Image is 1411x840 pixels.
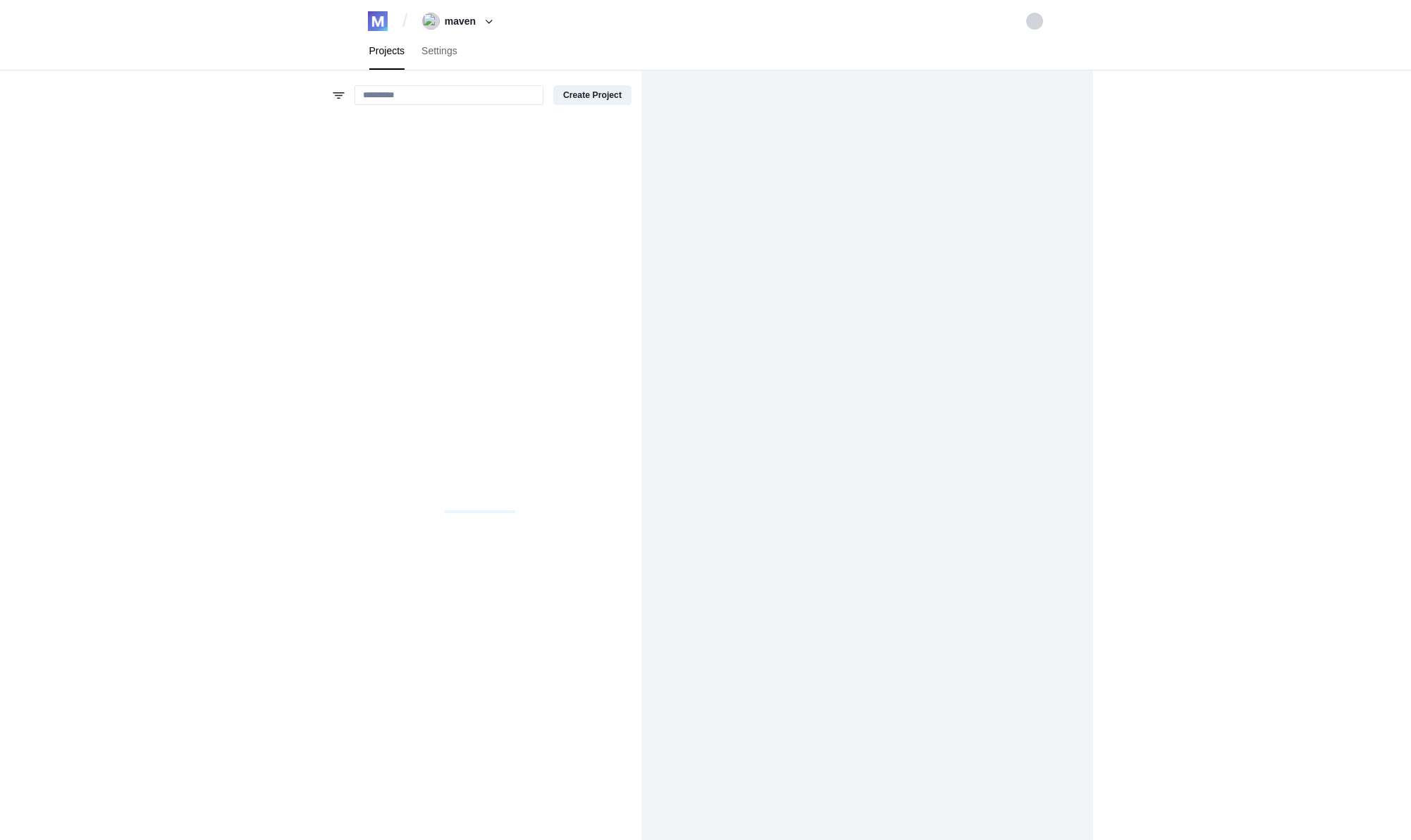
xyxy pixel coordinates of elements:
button: maven [417,10,503,32]
a: Settings [413,32,466,70]
button: Create Project [553,85,631,105]
a: Projects [361,32,414,70]
img: logo [368,11,388,31]
span: / [402,10,407,32]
